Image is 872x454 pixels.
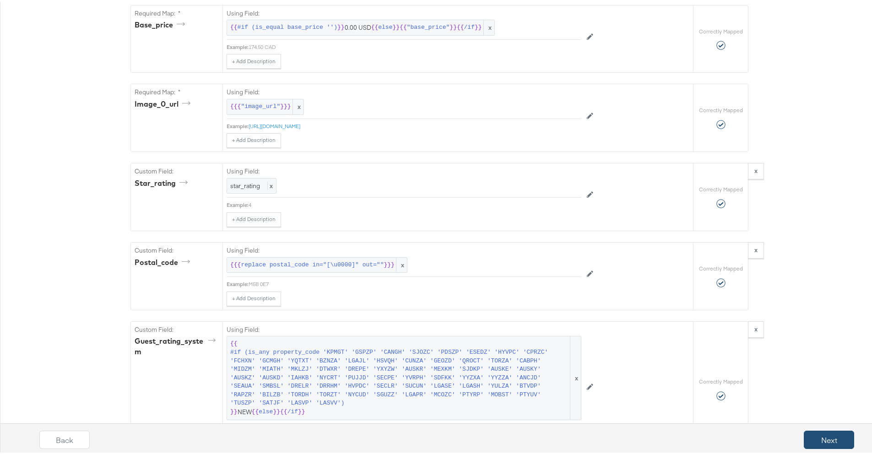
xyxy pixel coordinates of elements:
span: }}} [384,259,394,268]
span: {{ [280,406,287,415]
label: Required Map: * [135,86,219,95]
button: x [748,240,764,257]
a: [URL][DOMAIN_NAME] [249,121,300,128]
label: Correctly Mapped [699,105,743,112]
div: 174.50 CAD [249,42,581,49]
span: x [292,97,303,113]
span: 0.00 USD [230,22,491,30]
span: x [570,335,581,417]
span: }} [392,22,400,30]
label: Required Map: * [135,7,219,16]
span: {{ [252,406,259,415]
div: postal_code [135,255,193,266]
span: }} [450,22,457,30]
label: Correctly Mapped [699,26,743,33]
span: }} [273,406,280,415]
strong: x [754,244,758,252]
span: {{{ [230,259,241,268]
button: x [748,319,764,336]
div: star_rating [135,176,191,187]
label: Using Field: [227,86,581,95]
div: M5B 0E7 [249,279,581,286]
div: base_price [135,18,188,28]
span: }} [337,22,345,30]
span: x [483,18,494,33]
span: }} [298,406,305,415]
span: x [267,180,273,188]
button: x [748,161,764,178]
button: Back [39,429,90,447]
span: "base_price" [407,22,450,30]
div: Example: [227,200,249,207]
label: Correctly Mapped [699,184,743,191]
button: Next [804,429,854,447]
label: Using Field: [227,165,581,174]
span: {{ [457,22,464,30]
span: }} [230,406,238,415]
span: replace postal_code in="[\u0000]" out="" [241,259,384,268]
span: {{ [400,22,407,30]
label: Using Field: [227,324,581,332]
span: else [259,406,273,415]
span: }} [475,22,482,30]
button: + Add Description [227,290,281,304]
span: {{ [230,22,238,30]
span: NEW [230,338,578,414]
button: + Add Description [227,211,281,225]
label: Correctly Mapped [699,376,743,384]
div: 4 [249,200,581,207]
button: + Add Description [227,131,281,146]
span: #if (is_equal base_price '') [238,22,337,30]
strong: x [754,323,758,331]
label: Custom Field: [135,165,219,174]
label: Custom Field: [135,244,219,253]
button: + Add Description [227,52,281,67]
span: /if [287,406,298,415]
label: Correctly Mapped [699,263,743,270]
div: guest_rating_system [135,334,219,355]
span: x [396,256,407,271]
span: "image_url" [241,101,280,109]
span: #if (is_any property_code 'KPMGT' 'GSPZP' 'CANGH' 'SJOZC' 'PDSZP' 'ESEDZ' 'HYVPC' 'CPRZC' 'FCHXN'... [230,346,569,406]
span: else [378,22,392,30]
div: Example: [227,42,249,49]
span: {{ [230,338,238,346]
div: Example: [227,121,249,128]
label: Using Field: [227,244,581,253]
div: image_0_url [135,97,194,108]
span: }}} [280,101,291,109]
label: Custom Field: [135,324,219,332]
label: Using Field: [227,7,581,16]
span: star_rating [230,180,260,188]
span: {{ [371,22,379,30]
strong: x [754,165,758,173]
span: /if [464,22,475,30]
span: {{{ [230,101,241,109]
div: Example: [227,279,249,286]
